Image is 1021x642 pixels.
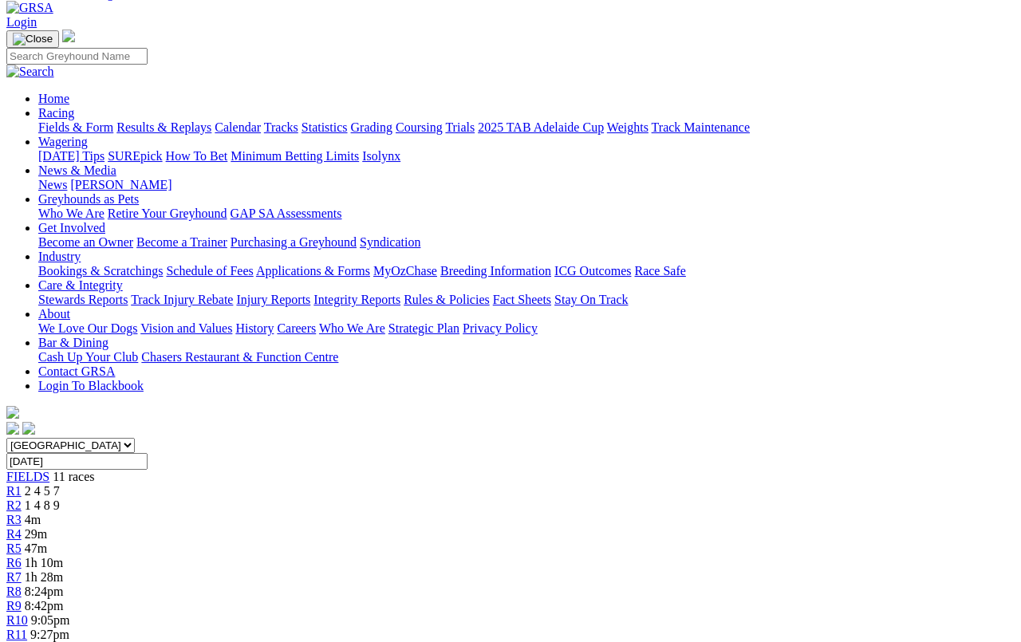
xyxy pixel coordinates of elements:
[70,178,171,191] a: [PERSON_NAME]
[6,513,22,526] a: R3
[6,48,148,65] input: Search
[6,453,148,470] input: Select date
[6,1,53,15] img: GRSA
[6,30,59,48] button: Toggle navigation
[493,293,551,306] a: Fact Sheets
[554,293,628,306] a: Stay On Track
[231,207,342,220] a: GAP SA Assessments
[38,149,1015,163] div: Wagering
[236,293,310,306] a: Injury Reports
[25,527,47,541] span: 29m
[38,235,133,249] a: Become an Owner
[38,307,70,321] a: About
[38,207,1015,221] div: Greyhounds as Pets
[6,556,22,569] a: R6
[6,527,22,541] a: R4
[13,33,53,45] img: Close
[53,470,94,483] span: 11 races
[108,207,227,220] a: Retire Your Greyhound
[373,264,437,278] a: MyOzChase
[25,585,64,598] span: 8:24pm
[166,149,228,163] a: How To Bet
[6,406,19,419] img: logo-grsa-white.png
[396,120,443,134] a: Coursing
[634,264,685,278] a: Race Safe
[6,570,22,584] a: R7
[388,321,459,335] a: Strategic Plan
[38,221,105,234] a: Get Involved
[319,321,385,335] a: Who We Are
[38,120,1015,135] div: Racing
[231,235,357,249] a: Purchasing a Greyhound
[313,293,400,306] a: Integrity Reports
[6,422,19,435] img: facebook.svg
[25,542,47,555] span: 47m
[6,65,54,79] img: Search
[38,321,1015,336] div: About
[360,235,420,249] a: Syndication
[141,350,338,364] a: Chasers Restaurant & Function Centre
[652,120,750,134] a: Track Maintenance
[6,542,22,555] a: R5
[440,264,551,278] a: Breeding Information
[478,120,604,134] a: 2025 TAB Adelaide Cup
[38,120,113,134] a: Fields & Form
[140,321,232,335] a: Vision and Values
[215,120,261,134] a: Calendar
[277,321,316,335] a: Careers
[25,513,41,526] span: 4m
[6,15,37,29] a: Login
[38,192,139,206] a: Greyhounds as Pets
[38,178,1015,192] div: News & Media
[116,120,211,134] a: Results & Replays
[38,264,163,278] a: Bookings & Scratchings
[38,92,69,105] a: Home
[235,321,274,335] a: History
[38,350,1015,364] div: Bar & Dining
[362,149,400,163] a: Isolynx
[404,293,490,306] a: Rules & Policies
[62,30,75,42] img: logo-grsa-white.png
[38,149,104,163] a: [DATE] Tips
[231,149,359,163] a: Minimum Betting Limits
[6,484,22,498] a: R1
[6,498,22,512] span: R2
[38,379,144,392] a: Login To Blackbook
[6,599,22,612] a: R9
[38,293,128,306] a: Stewards Reports
[22,422,35,435] img: twitter.svg
[38,178,67,191] a: News
[38,207,104,220] a: Who We Are
[136,235,227,249] a: Become a Trainer
[38,235,1015,250] div: Get Involved
[25,599,64,612] span: 8:42pm
[445,120,475,134] a: Trials
[38,293,1015,307] div: Care & Integrity
[256,264,370,278] a: Applications & Forms
[463,321,538,335] a: Privacy Policy
[38,350,138,364] a: Cash Up Your Club
[38,321,137,335] a: We Love Our Dogs
[38,106,74,120] a: Racing
[6,628,27,641] a: R11
[607,120,648,134] a: Weights
[6,470,49,483] a: FIELDS
[6,585,22,598] a: R8
[351,120,392,134] a: Grading
[6,613,28,627] a: R10
[25,570,63,584] span: 1h 28m
[38,336,108,349] a: Bar & Dining
[30,628,69,641] span: 9:27pm
[38,163,116,177] a: News & Media
[38,264,1015,278] div: Industry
